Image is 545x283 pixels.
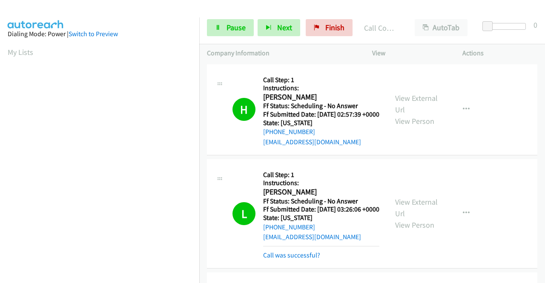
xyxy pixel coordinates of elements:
span: Next [277,23,292,32]
a: Finish [306,19,353,36]
iframe: Resource Center [521,108,545,175]
a: My Lists [8,47,33,57]
button: AutoTab [415,19,468,36]
a: View Person [395,220,434,230]
p: View [372,48,447,58]
h5: Call Step: 1 [263,76,379,84]
h5: Call Step: 1 [263,171,379,179]
div: Dialing Mode: Power | [8,29,192,39]
h5: Instructions: [263,84,379,92]
a: View Person [395,116,434,126]
a: Switch to Preview [69,30,118,38]
a: View External Url [395,197,438,218]
h1: L [232,202,255,225]
h2: [PERSON_NAME] [263,187,377,197]
h2: [PERSON_NAME] [263,92,377,102]
h5: Ff Submitted Date: [DATE] 02:57:39 +0000 [263,110,379,119]
h5: Ff Submitted Date: [DATE] 03:26:06 +0000 [263,205,379,214]
h5: State: [US_STATE] [263,119,379,127]
div: 0 [534,19,537,31]
h1: H [232,98,255,121]
p: Call Completed [364,22,399,34]
button: Next [258,19,300,36]
a: [EMAIL_ADDRESS][DOMAIN_NAME] [263,233,361,241]
a: Call was successful? [263,251,320,259]
h5: Instructions: [263,179,379,187]
span: Finish [325,23,344,32]
a: Pause [207,19,254,36]
a: [PHONE_NUMBER] [263,223,315,231]
h5: Ff Status: Scheduling - No Answer [263,102,379,110]
h5: Ff Status: Scheduling - No Answer [263,197,379,206]
p: Actions [462,48,537,58]
p: Company Information [207,48,357,58]
a: [EMAIL_ADDRESS][DOMAIN_NAME] [263,138,361,146]
h5: State: [US_STATE] [263,214,379,222]
a: View External Url [395,93,438,114]
a: [PHONE_NUMBER] [263,128,315,136]
span: Pause [227,23,246,32]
